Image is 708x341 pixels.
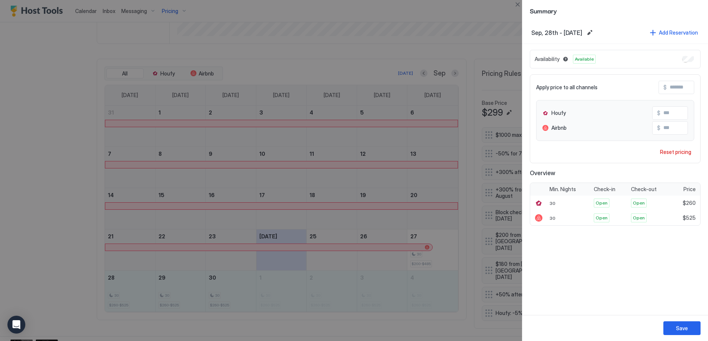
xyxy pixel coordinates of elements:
[631,186,657,193] span: Check-out
[596,215,608,221] span: Open
[683,186,696,193] span: Price
[7,316,25,334] div: Open Intercom Messenger
[663,321,701,335] button: Save
[550,215,555,221] span: 30
[659,29,698,36] div: Add Reservation
[551,125,567,131] span: Airbnb
[550,200,555,206] span: 30
[535,56,560,62] span: Availability
[536,84,598,91] span: Apply price to all channels
[657,147,694,157] button: Reset pricing
[530,169,701,177] span: Overview
[663,84,667,91] span: $
[633,215,645,221] span: Open
[550,186,576,193] span: Min. Nights
[594,186,615,193] span: Check-in
[683,200,696,206] span: $260
[531,29,582,36] span: Sep, 28th - [DATE]
[683,215,696,221] span: $525
[657,125,660,131] span: $
[649,28,699,38] button: Add Reservation
[676,324,688,332] div: Save
[660,148,691,156] div: Reset pricing
[575,56,594,62] span: Available
[633,200,645,206] span: Open
[596,200,608,206] span: Open
[561,55,570,64] button: Blocked dates override all pricing rules and remain unavailable until manually unblocked
[585,28,594,37] button: Edit date range
[657,110,660,116] span: $
[530,6,701,15] span: Summary
[551,110,566,116] span: Houfy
